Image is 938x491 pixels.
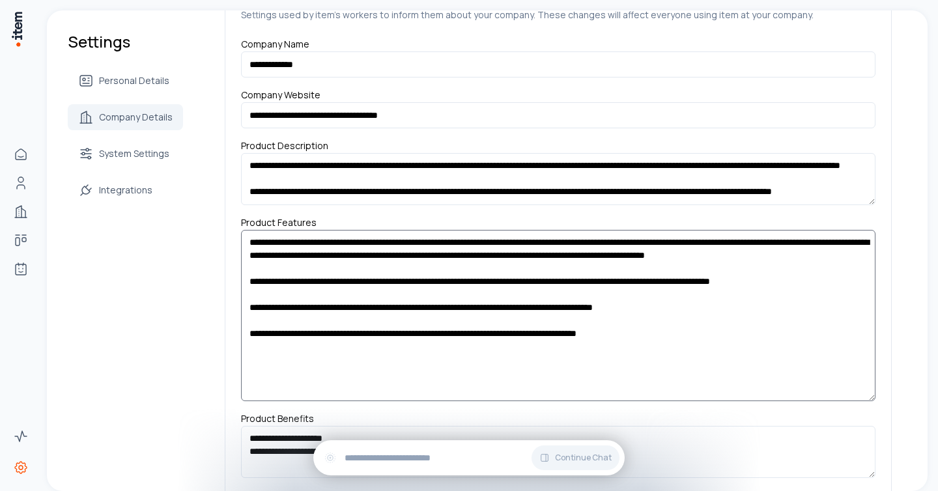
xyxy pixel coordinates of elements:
[241,38,309,55] label: Company Name
[10,10,23,48] img: Item Brain Logo
[8,455,34,481] a: Settings
[241,89,320,106] label: Company Website
[99,74,169,87] span: Personal Details
[68,141,183,167] a: System Settings
[99,147,169,160] span: System Settings
[241,216,317,236] label: Product Features
[532,445,619,470] button: Continue Chat
[8,227,34,253] a: Deals
[241,139,328,157] label: Product Description
[8,141,34,167] a: Home
[8,170,34,196] a: People
[68,31,183,52] h1: Settings
[555,453,612,463] span: Continue Chat
[8,256,34,282] a: Agents
[68,177,183,203] a: Integrations
[68,104,183,130] a: Company Details
[8,199,34,225] a: Companies
[99,184,152,197] span: Integrations
[241,412,314,430] label: Product Benefits
[8,423,34,449] a: Activity
[99,111,173,124] span: Company Details
[68,68,183,94] a: Personal Details
[241,8,875,21] h5: Settings used by item's workers to inform them about your company. These changes will affect ever...
[313,440,625,475] div: Continue Chat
